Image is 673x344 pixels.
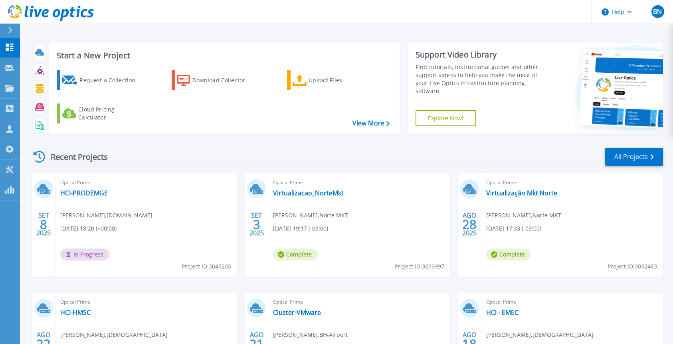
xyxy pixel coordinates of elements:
span: Optical Prime [486,178,658,187]
a: Download Collector [172,70,261,90]
div: Request a Collection [79,72,143,88]
div: SET 2025 [249,210,264,239]
span: [DATE] 18:20 (+00:00) [60,224,117,233]
a: HCI-PRODEMGE [60,189,108,197]
span: Optical Prime [273,178,445,187]
span: Project ID: 3039997 [395,262,444,271]
div: Find tutorials, instructional guides and other support videos to help you make the most of your L... [416,63,545,95]
span: 28 [462,221,477,228]
span: [PERSON_NAME] , [DEMOGRAPHIC_DATA] [486,330,594,339]
span: [PERSON_NAME] , [DEMOGRAPHIC_DATA] [60,330,168,339]
span: BN [653,8,662,15]
a: All Projects [605,148,663,166]
div: Upload Files [309,72,372,88]
a: Cloud Pricing Calculator [57,103,146,123]
div: AGO 2025 [462,210,477,239]
span: [DATE] 19:17 (-03:00) [273,224,328,233]
a: HCI-HMSC [60,308,91,316]
span: Complete [486,249,531,260]
div: Recent Projects [31,147,119,167]
h3: Start a New Project [57,51,389,60]
span: Project ID: 3046205 [182,262,231,271]
span: [PERSON_NAME] , BH-Airport [273,330,348,339]
span: [PERSON_NAME] , [DOMAIN_NAME] [60,211,152,220]
a: Explore Now! [416,110,476,126]
span: Optical Prime [60,298,232,306]
span: [PERSON_NAME] , Norte MKT [273,211,348,220]
span: [DATE] 17:33 (-03:00) [486,224,541,233]
span: Optical Prime [486,298,658,306]
span: 3 [253,221,260,228]
a: Upload Files [287,70,376,90]
a: Virtualizacao_NorteMkt [273,189,344,197]
span: Optical Prime [60,178,232,187]
span: Complete [273,249,318,260]
div: Download Collector [192,72,256,88]
a: Request a Collection [57,70,146,90]
span: Optical Prime [273,298,445,306]
span: [PERSON_NAME] , Norte MKT [486,211,561,220]
span: Project ID: 3032483 [608,262,657,271]
a: HCI - EMEC [486,308,519,316]
div: SET 2025 [36,210,51,239]
span: 8 [40,221,47,228]
div: Support Video Library [416,50,545,60]
a: Cluster-VMware [273,308,321,316]
div: Cloud Pricing Calculator [78,105,142,121]
span: In Progress [60,249,109,260]
a: View More [352,119,390,127]
a: Virtualização Mkt Norte [486,189,557,197]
